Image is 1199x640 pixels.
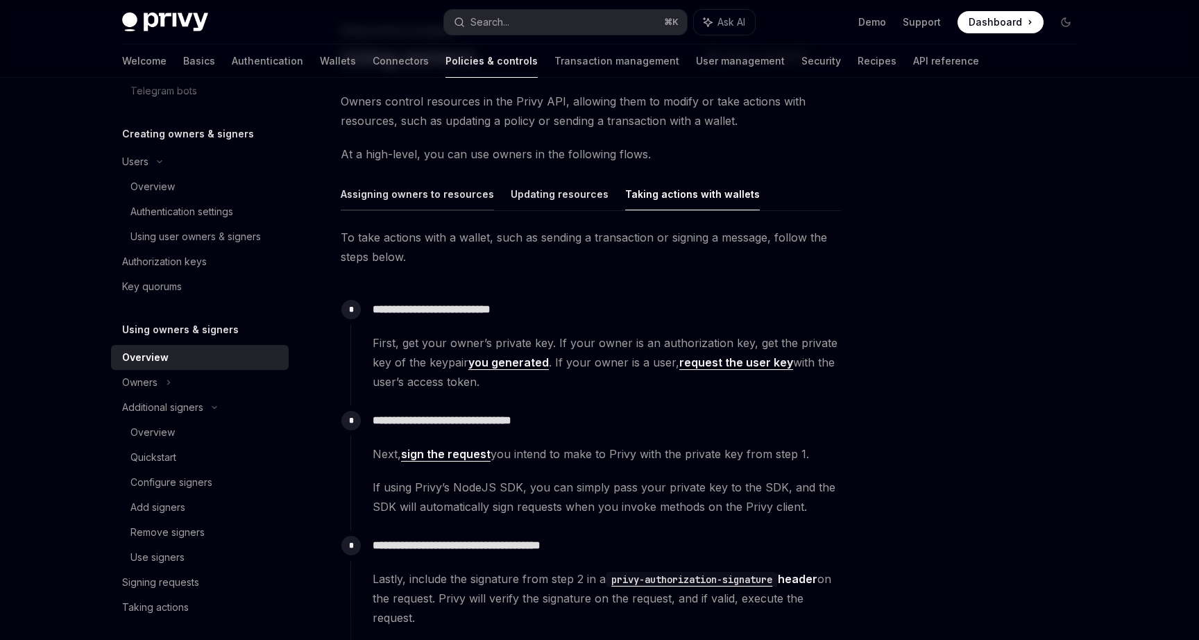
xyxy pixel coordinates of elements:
a: Policies & controls [445,44,538,78]
a: Overview [111,345,289,370]
a: Basics [183,44,215,78]
div: Remove signers [130,524,205,541]
span: Dashboard [969,15,1022,29]
a: User management [696,44,785,78]
a: Remove signers [111,520,289,545]
a: Configure signers [111,470,289,495]
div: Search... [470,14,509,31]
span: To take actions with a wallet, such as sending a transaction or signing a message, follow the ste... [341,228,841,267]
a: Key quorums [111,274,289,299]
a: Overview [111,174,289,199]
div: Configure signers [130,474,212,491]
a: Using user owners & signers [111,224,289,249]
span: First, get your owner’s private key. If your owner is an authorization key, get the private key o... [373,333,840,391]
div: Add signers [130,499,185,516]
span: Lastly, include the signature from step 2 in a on the request. Privy will verify the signature on... [373,569,840,628]
a: you generated [468,355,549,370]
h5: Using owners & signers [122,321,239,338]
div: Users [122,153,148,170]
img: dark logo [122,12,208,32]
button: Taking actions with wallets [625,178,760,210]
a: API reference [913,44,979,78]
div: Authorization keys [122,253,207,270]
a: request the user key [679,355,793,370]
span: If using Privy’s NodeJS SDK, you can simply pass your private key to the SDK, and the SDK will au... [373,478,840,516]
div: Overview [122,349,169,366]
a: Use signers [111,545,289,570]
div: Key quorums [122,278,182,295]
div: Taking actions [122,599,189,616]
a: Connectors [373,44,429,78]
button: Assigning owners to resources [341,178,494,210]
button: Search...⌘K [444,10,687,35]
a: Recipes [858,44,896,78]
div: Quickstart [130,449,176,466]
code: privy-authorization-signature [606,572,778,587]
a: Support [903,15,941,29]
a: Dashboard [958,11,1044,33]
span: At a high-level, you can use owners in the following flows. [341,144,841,164]
a: privy-authorization-signatureheader [606,572,817,586]
div: Overview [130,178,175,195]
a: Add signers [111,495,289,520]
span: Next, you intend to make to Privy with the private key from step 1. [373,444,840,464]
div: Authentication settings [130,203,233,220]
div: Use signers [130,549,185,566]
a: Taking actions [111,595,289,620]
button: Toggle dark mode [1055,11,1077,33]
button: Updating resources [511,178,609,210]
h5: Creating owners & signers [122,126,254,142]
span: Ask AI [717,15,745,29]
div: Owners [122,374,158,391]
span: Owners control resources in the Privy API, allowing them to modify or take actions with resources... [341,92,841,130]
div: Additional signers [122,399,203,416]
div: Signing requests [122,574,199,591]
span: ⌘ K [664,17,679,28]
a: Wallets [320,44,356,78]
a: Authentication settings [111,199,289,224]
a: Transaction management [554,44,679,78]
a: Quickstart [111,445,289,470]
div: Overview [130,424,175,441]
button: Ask AI [694,10,755,35]
a: Authentication [232,44,303,78]
a: Authorization keys [111,249,289,274]
a: Overview [111,420,289,445]
a: Demo [858,15,886,29]
a: Signing requests [111,570,289,595]
div: Using user owners & signers [130,228,261,245]
a: Welcome [122,44,167,78]
a: sign the request [401,447,491,462]
a: Security [801,44,841,78]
